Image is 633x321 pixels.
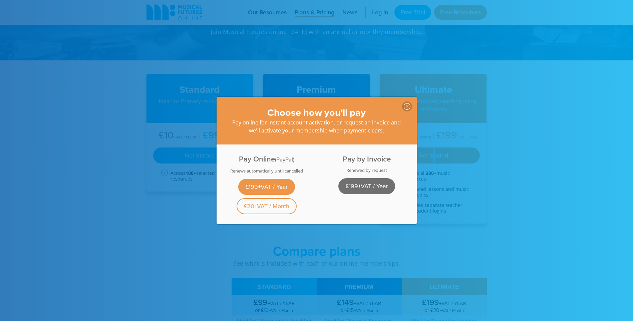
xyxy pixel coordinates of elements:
[238,179,295,195] a: £199+VAT / Year
[321,154,413,164] h4: Pay by Invoice
[275,155,294,164] span: (PayPal)
[221,154,313,164] h4: Pay Online
[237,198,297,214] a: £20+VAT / Month
[338,178,395,194] a: £199+VAT / Year
[230,107,403,118] h3: Choose how you'll pay
[221,168,313,174] div: Renews automatically until cancelled
[321,168,413,173] div: Renewed by request
[230,118,403,134] p: Pay online for instant account activation, or request an invoice and we'll activate your membersh...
